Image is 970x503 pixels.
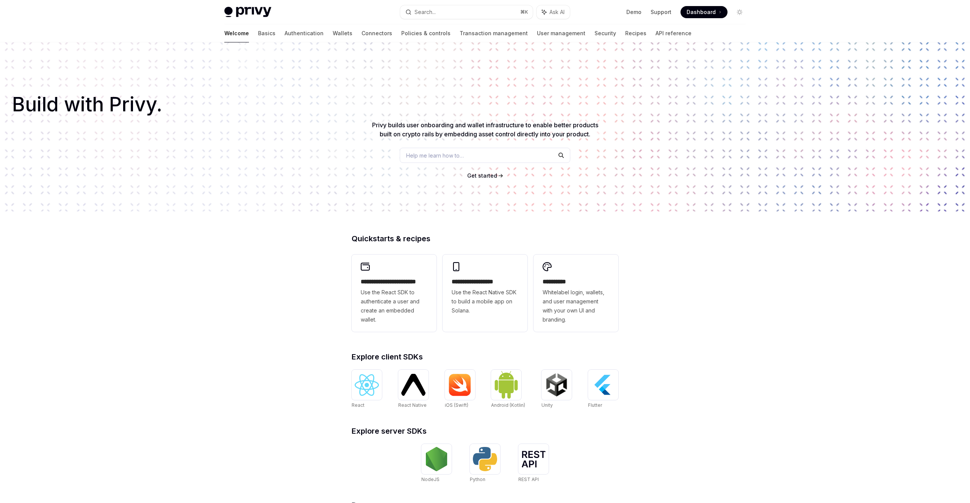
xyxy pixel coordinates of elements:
[372,121,598,138] span: Privy builds user onboarding and wallet infrastructure to enable better products built on crypto ...
[467,172,497,180] a: Get started
[541,402,553,408] span: Unity
[494,370,518,399] img: Android (Kotlin)
[421,476,440,482] span: NodeJS
[520,9,528,15] span: ⌘ K
[406,152,464,159] span: Help me learn how to…
[687,8,716,16] span: Dashboard
[333,24,352,42] a: Wallets
[470,444,500,483] a: PythonPython
[460,24,528,42] a: Transaction management
[537,5,570,19] button: Ask AI
[445,370,475,409] a: iOS (Swift)iOS (Swift)
[352,353,423,361] span: Explore client SDKs
[651,8,671,16] a: Support
[491,370,525,409] a: Android (Kotlin)Android (Kotlin)
[533,255,618,332] a: **** *****Whitelabel login, wallets, and user management with your own UI and branding.
[626,8,641,16] a: Demo
[521,451,546,467] img: REST API
[415,8,436,17] div: Search...
[543,288,609,324] span: Whitelabel login, wallets, and user management with your own UI and branding.
[549,8,565,16] span: Ask AI
[398,370,429,409] a: React NativeReact Native
[470,476,485,482] span: Python
[424,447,449,471] img: NodeJS
[544,373,569,397] img: Unity
[285,24,324,42] a: Authentication
[448,373,472,396] img: iOS (Swift)
[352,402,365,408] span: React
[452,288,518,315] span: Use the React Native SDK to build a mobile app on Solana.
[352,235,430,242] span: Quickstarts & recipes
[401,374,426,395] img: React Native
[398,402,427,408] span: React Native
[537,24,585,42] a: User management
[361,24,392,42] a: Connectors
[591,373,615,397] img: Flutter
[352,427,427,435] span: Explore server SDKs
[361,288,427,324] span: Use the React SDK to authenticate a user and create an embedded wallet.
[352,370,382,409] a: ReactReact
[588,370,618,409] a: FlutterFlutter
[467,172,497,179] span: Get started
[518,444,549,483] a: REST APIREST API
[588,402,602,408] span: Flutter
[491,402,525,408] span: Android (Kotlin)
[421,444,452,483] a: NodeJSNodeJS
[734,6,746,18] button: Toggle dark mode
[401,24,451,42] a: Policies & controls
[224,24,249,42] a: Welcome
[400,5,533,19] button: Search...⌘K
[355,374,379,396] img: React
[681,6,727,18] a: Dashboard
[656,24,692,42] a: API reference
[518,476,539,482] span: REST API
[473,447,497,471] img: Python
[258,24,275,42] a: Basics
[541,370,572,409] a: UnityUnity
[445,402,468,408] span: iOS (Swift)
[625,24,646,42] a: Recipes
[595,24,616,42] a: Security
[443,255,527,332] a: **** **** **** ***Use the React Native SDK to build a mobile app on Solana.
[12,98,162,111] span: Build with Privy.
[224,7,271,17] img: light logo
